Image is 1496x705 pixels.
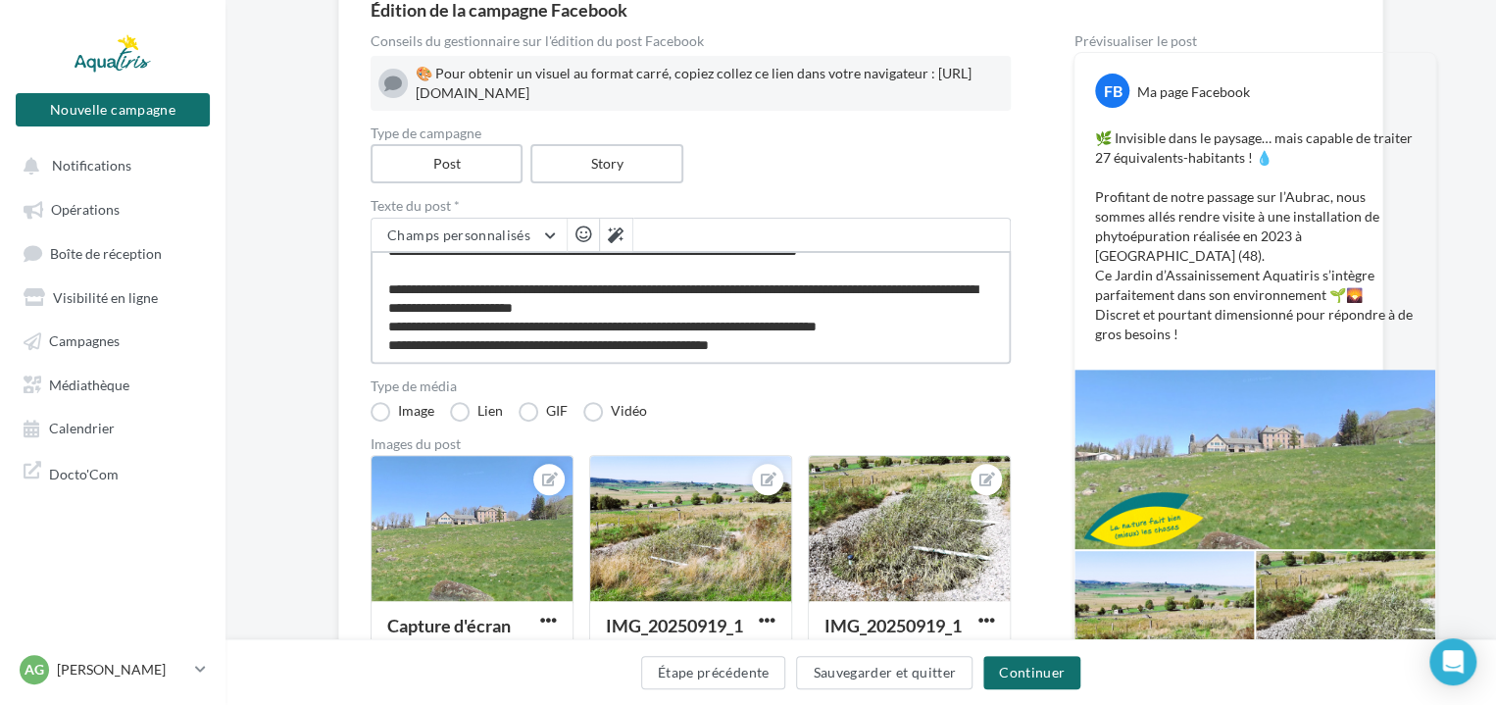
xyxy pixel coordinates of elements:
[49,461,119,483] span: Docto'Com
[450,402,503,422] label: Lien
[51,201,120,218] span: Opérations
[371,199,1011,213] label: Texte du post *
[12,453,214,491] a: Docto'Com
[12,409,214,444] a: Calendrier
[387,227,530,243] span: Champs personnalisés
[583,402,647,422] label: Vidéo
[53,288,158,305] span: Visibilité en ligne
[1429,638,1476,685] div: Open Intercom Messenger
[371,379,1011,393] label: Type de média
[372,219,567,252] button: Champs personnalisés
[12,147,206,182] button: Notifications
[530,144,682,183] label: Story
[49,332,120,349] span: Campagnes
[371,437,1011,451] div: Images du post
[49,376,129,392] span: Médiathèque
[12,366,214,401] a: Médiathèque
[416,64,1003,103] div: 🎨 Pour obtenir un visuel au format carré, copiez collez ce lien dans votre navigateur : [URL][DOM...
[1136,82,1249,102] div: Ma page Facebook
[49,420,115,436] span: Calendrier
[12,234,214,271] a: Boîte de réception
[12,322,214,357] a: Campagnes
[1095,74,1129,108] div: FB
[1094,128,1416,344] p: 🌿 Invisible dans le paysage… mais capable de traiter 27 équivalents-habitants ! 💧 Profitant de no...
[25,660,44,680] span: AG
[12,278,214,314] a: Visibilité en ligne
[606,615,743,657] div: IMG_20250919_130652
[371,34,1011,48] div: Conseils du gestionnaire sur l'édition du post Facebook
[16,651,210,688] a: AG [PERSON_NAME]
[371,126,1011,140] label: Type de campagne
[387,615,511,657] div: Capture d'écran [DATE] 161540
[371,402,434,422] label: Image
[641,656,786,689] button: Étape précédente
[983,656,1080,689] button: Continuer
[824,615,962,657] div: IMG_20250919_130720
[519,402,568,422] label: GIF
[796,656,972,689] button: Sauvegarder et quitter
[16,93,210,126] button: Nouvelle campagne
[57,660,187,680] p: [PERSON_NAME]
[50,244,162,261] span: Boîte de réception
[52,157,131,174] span: Notifications
[1073,34,1436,48] div: Prévisualiser le post
[12,190,214,226] a: Opérations
[371,1,1351,19] div: Édition de la campagne Facebook
[371,144,523,183] label: Post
